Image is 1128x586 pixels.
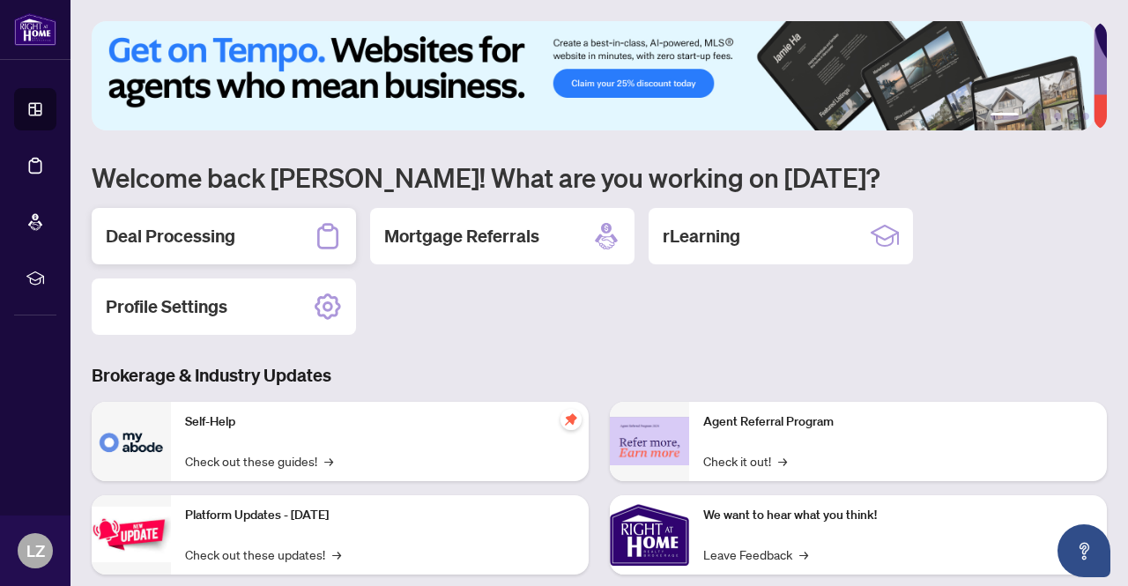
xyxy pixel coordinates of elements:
button: 4 [1054,113,1061,120]
button: 1 [991,113,1019,120]
h1: Welcome back [PERSON_NAME]! What are you working on [DATE]? [92,160,1107,194]
a: Check out these guides!→ [185,451,333,471]
button: 3 [1040,113,1047,120]
span: → [778,451,787,471]
a: Leave Feedback→ [703,545,808,564]
span: → [324,451,333,471]
img: Agent Referral Program [610,417,689,465]
p: Platform Updates - [DATE] [185,506,575,525]
p: Agent Referral Program [703,412,1093,432]
button: 5 [1068,113,1075,120]
span: → [332,545,341,564]
span: pushpin [560,409,582,430]
img: Slide 0 [92,21,1094,130]
img: logo [14,13,56,46]
img: Platform Updates - July 21, 2025 [92,507,171,562]
img: Self-Help [92,402,171,481]
a: Check out these updates!→ [185,545,341,564]
h2: Profile Settings [106,294,227,319]
span: → [799,545,808,564]
button: 2 [1026,113,1033,120]
h3: Brokerage & Industry Updates [92,363,1107,388]
p: Self-Help [185,412,575,432]
button: 6 [1082,113,1089,120]
p: We want to hear what you think! [703,506,1093,525]
a: Check it out!→ [703,451,787,471]
h2: Mortgage Referrals [384,224,539,248]
button: Open asap [1057,524,1110,577]
span: LZ [26,538,45,563]
h2: Deal Processing [106,224,235,248]
h2: rLearning [663,224,740,248]
img: We want to hear what you think! [610,495,689,575]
